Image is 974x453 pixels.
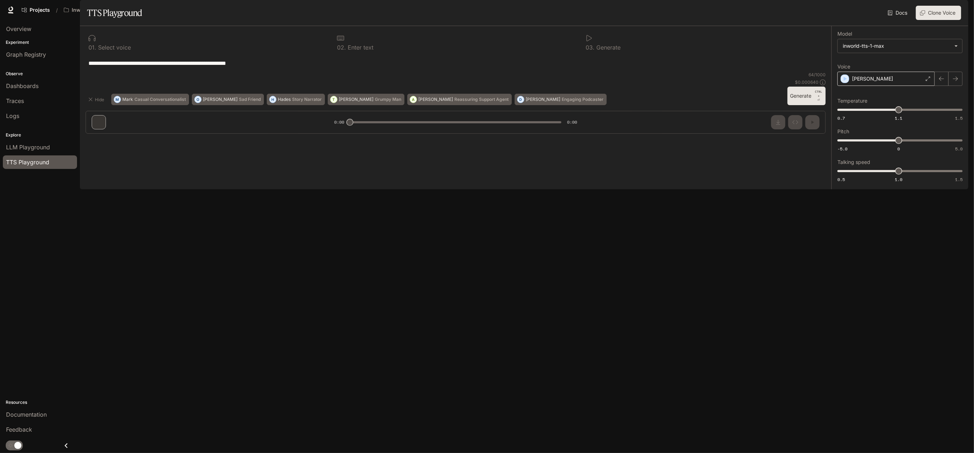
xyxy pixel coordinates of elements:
[86,94,108,105] button: Hide
[562,97,603,102] p: Engaging Podcaster
[337,45,346,50] p: 0 2 .
[410,94,417,105] div: A
[88,45,96,50] p: 0 1 .
[815,89,823,98] p: CTRL +
[595,45,621,50] p: Generate
[897,146,900,152] span: 0
[203,97,238,102] p: [PERSON_NAME]
[114,94,121,105] div: M
[30,7,50,13] span: Projects
[195,94,201,105] div: O
[267,94,325,105] button: HHadesStory Narrator
[111,94,189,105] button: MMarkCasual Conversationalist
[346,45,373,50] p: Enter text
[96,45,131,50] p: Select voice
[515,94,607,105] button: D[PERSON_NAME]Engaging Podcaster
[292,97,322,102] p: Story Narrator
[809,72,826,78] p: 64 / 1000
[517,94,524,105] div: D
[407,94,512,105] button: A[PERSON_NAME]Reassuring Support Agent
[87,6,142,20] h1: TTS Playground
[61,3,123,17] button: Open workspace menu
[795,79,819,85] p: $ 0.000640
[955,176,963,182] span: 1.5
[916,6,961,20] button: Clone Voice
[192,94,264,105] button: O[PERSON_NAME]Sad Friend
[837,160,870,165] p: Talking speed
[895,115,902,121] span: 1.1
[331,94,337,105] div: T
[837,98,867,103] p: Temperature
[837,64,850,69] p: Voice
[837,176,845,182] span: 0.5
[895,176,902,182] span: 1.0
[837,146,847,152] span: -5.0
[852,75,893,82] p: [PERSON_NAME]
[526,97,560,102] p: [PERSON_NAME]
[837,31,852,36] p: Model
[955,146,963,152] span: 5.0
[886,6,910,20] a: Docs
[53,6,61,14] div: /
[239,97,261,102] p: Sad Friend
[838,39,962,53] div: inworld-tts-1-max
[787,87,826,105] button: GenerateCTRL +⏎
[955,115,963,121] span: 1.5
[586,45,595,50] p: 0 3 .
[328,94,404,105] button: T[PERSON_NAME]Grumpy Man
[278,97,291,102] p: Hades
[418,97,453,102] p: [PERSON_NAME]
[72,7,112,13] p: Inworld AI Demos
[454,97,509,102] p: Reassuring Support Agent
[134,97,186,102] p: Casual Conversationalist
[837,129,849,134] p: Pitch
[837,115,845,121] span: 0.7
[375,97,401,102] p: Grumpy Man
[339,97,373,102] p: [PERSON_NAME]
[122,97,133,102] p: Mark
[815,89,823,102] p: ⏎
[270,94,276,105] div: H
[843,42,951,50] div: inworld-tts-1-max
[19,3,53,17] a: Go to projects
